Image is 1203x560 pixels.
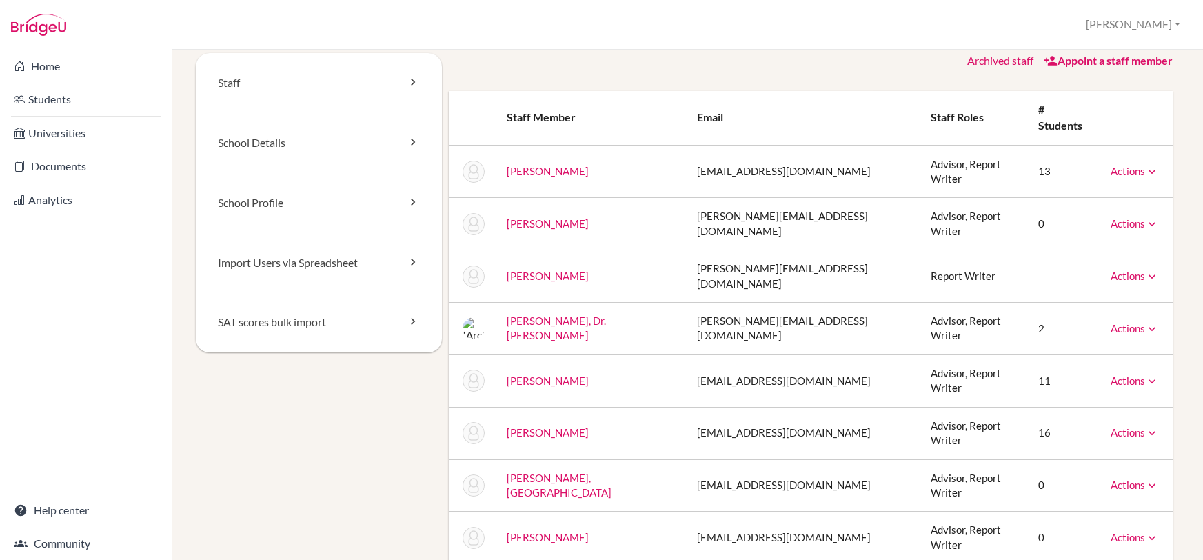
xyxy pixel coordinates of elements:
button: [PERSON_NAME] [1080,12,1186,37]
a: [PERSON_NAME], Dr. [PERSON_NAME] [507,314,606,341]
td: Advisor, Report Writer [920,354,1027,407]
td: [EMAIL_ADDRESS][DOMAIN_NAME] [686,146,920,198]
td: Advisor, Report Writer [920,146,1027,198]
a: [PERSON_NAME] [507,165,589,177]
img: (Archived) Kelly Swenson [463,527,485,549]
td: [EMAIL_ADDRESS][DOMAIN_NAME] [686,354,920,407]
th: Staff roles [920,91,1027,146]
td: [PERSON_NAME][EMAIL_ADDRESS][DOMAIN_NAME] [686,250,920,303]
a: Archived staff [967,54,1033,67]
a: Actions [1111,322,1159,334]
a: Staff [196,53,442,113]
a: Students [3,86,169,113]
a: [PERSON_NAME] [507,426,589,439]
img: Afshin Bahiraei [463,161,485,183]
td: 16 [1027,407,1100,459]
td: 11 [1027,354,1100,407]
a: Community [3,530,169,557]
td: Advisor, Report Writer [920,303,1027,355]
a: [PERSON_NAME] [507,374,589,387]
a: Actions [1111,270,1159,282]
img: (Archived) Cristina Meier [463,266,485,288]
td: Advisor, Report Writer [920,407,1027,459]
td: [EMAIL_ADDRESS][DOMAIN_NAME] [686,459,920,512]
a: [PERSON_NAME] [507,270,589,282]
a: Universities [3,119,169,147]
th: Email [686,91,920,146]
a: SAT scores bulk import [196,292,442,352]
img: Debby Olsen [463,370,485,392]
a: Help center [3,497,169,524]
td: 13 [1027,146,1100,198]
a: Analytics [3,186,169,214]
img: (Archived) Dr. Cristina Meier [463,317,485,339]
td: 2 [1027,303,1100,355]
th: # students [1027,91,1100,146]
a: Actions [1111,531,1159,543]
td: [PERSON_NAME][EMAIL_ADDRESS][DOMAIN_NAME] [686,303,920,355]
img: (Archived) Magevney Strickland [463,474,485,497]
img: (Archived) Matthew Hoffman [463,213,485,235]
a: Documents [3,152,169,180]
a: School Profile [196,173,442,233]
a: Home [3,52,169,80]
th: Staff member [496,91,686,146]
td: Advisor, Report Writer [920,459,1027,512]
td: Advisor, Report Writer [920,198,1027,250]
td: [PERSON_NAME][EMAIL_ADDRESS][DOMAIN_NAME] [686,198,920,250]
a: Actions [1111,479,1159,491]
a: School Details [196,113,442,173]
td: Report Writer [920,250,1027,303]
a: Actions [1111,217,1159,230]
td: 0 [1027,459,1100,512]
a: Actions [1111,165,1159,177]
img: Pete Simano [463,422,485,444]
td: 0 [1027,198,1100,250]
img: Bridge-U [11,14,66,36]
a: [PERSON_NAME] [507,531,589,543]
a: [PERSON_NAME], [GEOGRAPHIC_DATA] [507,472,611,499]
a: Appoint a staff member [1044,54,1173,67]
a: [PERSON_NAME] [507,217,589,230]
td: [EMAIL_ADDRESS][DOMAIN_NAME] [686,407,920,459]
a: Actions [1111,426,1159,439]
a: Import Users via Spreadsheet [196,233,442,293]
a: Actions [1111,374,1159,387]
